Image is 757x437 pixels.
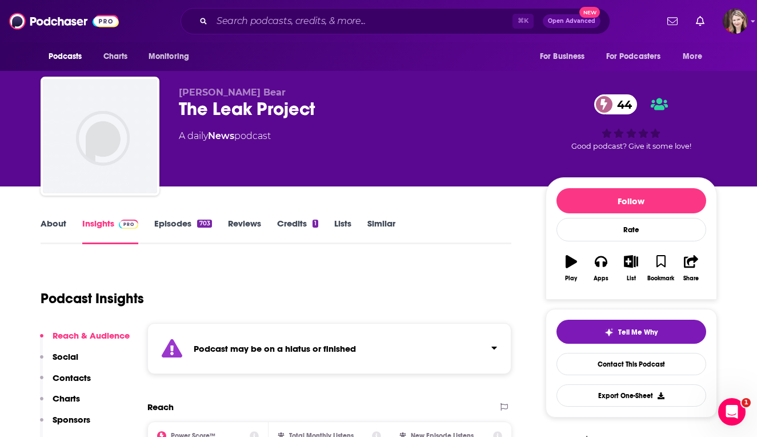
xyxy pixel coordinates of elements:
span: Monitoring [149,49,189,65]
a: About [41,218,66,244]
span: Open Advanced [548,18,595,24]
div: 44Good podcast? Give it some love! [546,87,717,158]
div: A daily podcast [179,129,271,143]
span: More [683,49,702,65]
img: User Profile [723,9,748,34]
img: Podchaser - Follow, Share and Rate Podcasts [9,10,119,32]
button: Reach & Audience [40,330,130,351]
a: 44 [594,94,638,114]
button: Play [556,248,586,289]
span: For Business [540,49,585,65]
button: Open AdvancedNew [543,14,600,28]
span: 44 [606,94,638,114]
span: Podcasts [49,49,82,65]
h2: Reach [147,402,174,412]
span: Tell Me Why [618,328,658,337]
button: Export One-Sheet [556,384,706,407]
a: Lists [334,218,351,244]
div: List [627,275,636,282]
button: Show profile menu [723,9,748,34]
img: tell me why sparkle [604,328,614,337]
img: Podchaser Pro [119,220,139,229]
button: tell me why sparkleTell Me Why [556,320,706,344]
section: Click to expand status details [147,323,512,374]
div: Apps [594,275,608,282]
span: Charts [103,49,128,65]
button: Social [40,351,78,372]
div: Share [683,275,699,282]
p: Charts [53,393,80,404]
a: Show notifications dropdown [691,11,709,31]
button: Contacts [40,372,91,394]
p: Contacts [53,372,91,383]
div: 1 [313,220,318,228]
span: For Podcasters [606,49,661,65]
button: List [616,248,646,289]
input: Search podcasts, credits, & more... [212,12,512,30]
a: Credits1 [277,218,318,244]
button: Bookmark [646,248,676,289]
button: open menu [41,46,97,67]
span: New [579,7,600,18]
iframe: Intercom live chat [718,398,746,426]
button: Share [676,248,706,289]
span: Good podcast? Give it some love! [571,142,691,150]
a: Episodes703 [154,218,211,244]
div: 703 [197,220,211,228]
span: Logged in as galaxygirl [723,9,748,34]
button: open menu [141,46,204,67]
button: Follow [556,188,706,213]
button: Apps [586,248,616,289]
button: open menu [532,46,599,67]
div: Bookmark [647,275,674,282]
p: Sponsors [53,414,90,425]
span: [PERSON_NAME] Bear [179,87,286,98]
img: The Leak Project [43,79,157,193]
a: News [208,130,234,141]
a: Reviews [228,218,261,244]
a: Show notifications dropdown [663,11,682,31]
a: InsightsPodchaser Pro [82,218,139,244]
button: open menu [599,46,678,67]
button: Charts [40,393,80,414]
button: open menu [675,46,716,67]
strong: Podcast may be on a hiatus or finished [194,343,356,354]
p: Reach & Audience [53,330,130,341]
div: Search podcasts, credits, & more... [181,8,610,34]
p: Social [53,351,78,362]
div: Play [565,275,577,282]
div: Rate [556,218,706,241]
span: 1 [742,398,751,407]
button: Sponsors [40,414,90,435]
span: ⌘ K [512,14,534,29]
a: Similar [367,218,395,244]
h1: Podcast Insights [41,290,144,307]
a: Contact This Podcast [556,353,706,375]
a: Charts [96,46,135,67]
